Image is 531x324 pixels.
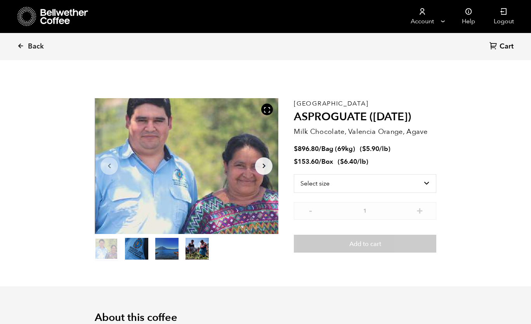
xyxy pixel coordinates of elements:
[95,312,436,324] h2: About this coffee
[319,144,321,153] span: /
[340,157,357,166] bdi: 6.40
[294,157,319,166] bdi: 153.60
[357,157,366,166] span: /lb
[294,157,298,166] span: $
[415,206,425,214] button: +
[294,126,436,137] p: Milk Chocolate, Valencia Orange, Agave
[294,144,298,153] span: $
[294,111,436,124] h2: ASPROGUATE ([DATE])
[360,144,390,153] span: ( )
[294,144,319,153] bdi: 896.80
[489,42,515,52] a: Cart
[379,144,388,153] span: /lb
[321,157,333,166] span: Box
[338,157,368,166] span: ( )
[319,157,321,166] span: /
[28,42,44,51] span: Back
[500,42,514,51] span: Cart
[294,235,436,253] button: Add to cart
[321,144,355,153] span: Bag (69kg)
[362,144,366,153] span: $
[340,157,344,166] span: $
[362,144,379,153] bdi: 5.90
[305,206,315,214] button: -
